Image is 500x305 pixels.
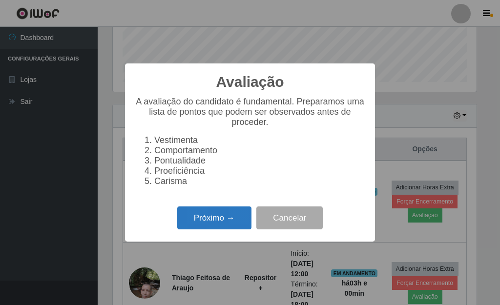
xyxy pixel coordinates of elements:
[135,97,365,127] p: A avaliação do candidato é fundamental. Preparamos uma lista de pontos que podem ser observados a...
[154,176,365,186] li: Carisma
[256,206,323,229] button: Cancelar
[154,156,365,166] li: Pontualidade
[154,145,365,156] li: Comportamento
[216,73,284,91] h2: Avaliação
[154,166,365,176] li: Proeficiência
[154,135,365,145] li: Vestimenta
[177,206,251,229] button: Próximo →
